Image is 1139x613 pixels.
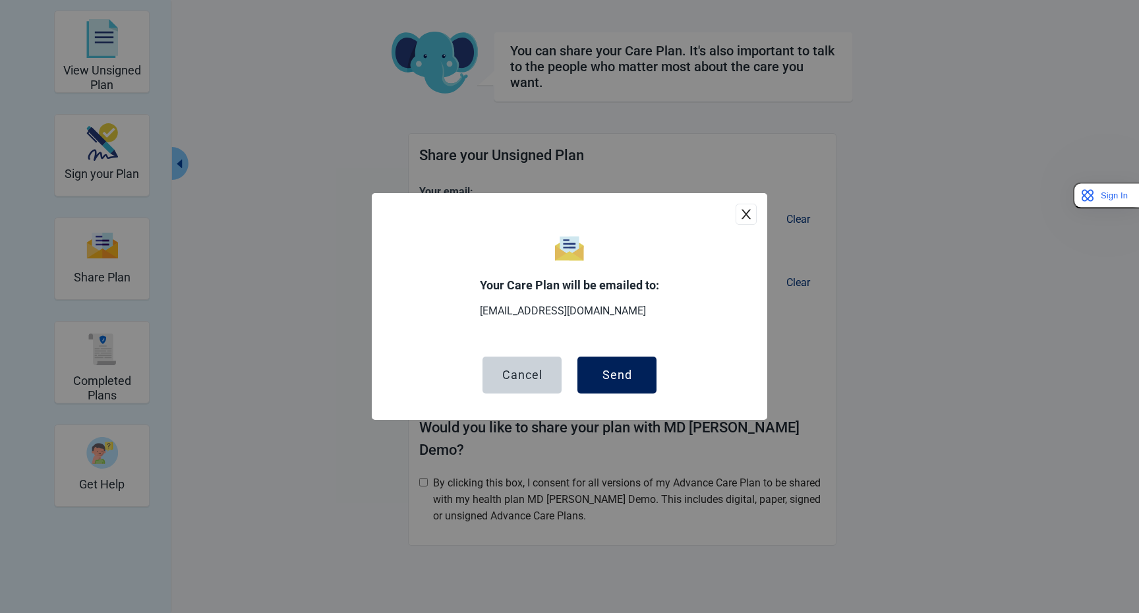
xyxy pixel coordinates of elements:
[555,235,584,262] img: confirm share plan
[482,357,562,394] button: Cancel
[577,357,657,394] button: Send
[602,368,632,382] div: Send
[740,208,753,221] span: close
[480,304,659,318] p: [EMAIL_ADDRESS][DOMAIN_NAME]
[480,277,659,293] p: Your Care Plan will be emailed to:
[736,204,757,225] button: close
[502,368,542,382] div: Cancel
